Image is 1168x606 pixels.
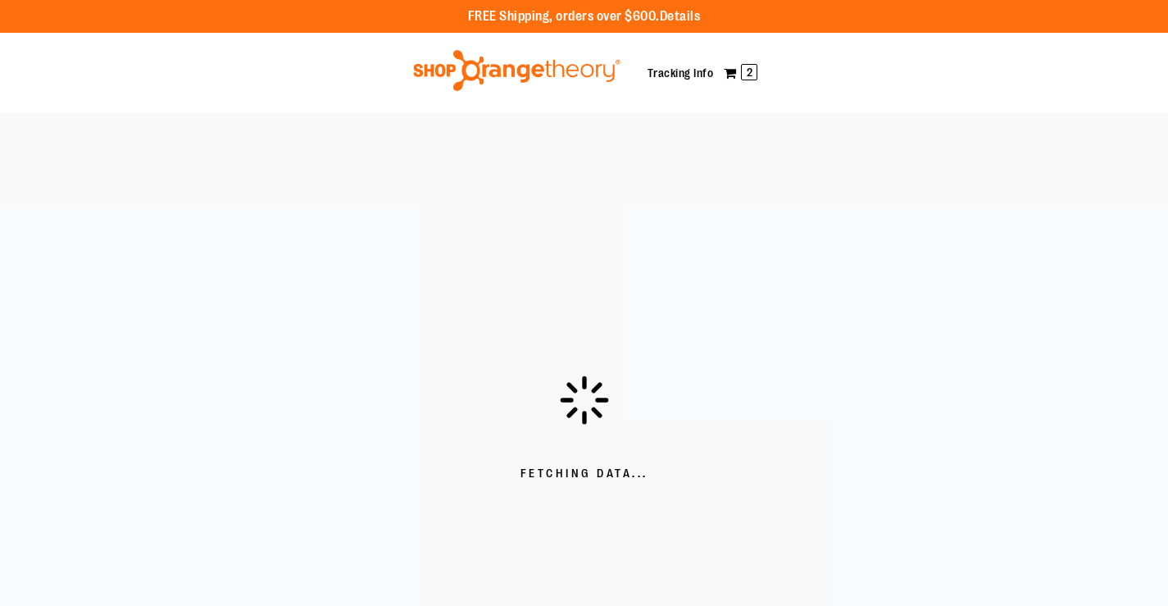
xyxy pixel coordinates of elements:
p: FREE Shipping, orders over $600. [468,7,701,26]
span: Fetching Data... [520,466,648,482]
a: Tracking Info [648,66,714,80]
a: Details [660,9,701,24]
img: Shop Orangetheory [411,50,623,91]
span: 2 [741,64,757,80]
